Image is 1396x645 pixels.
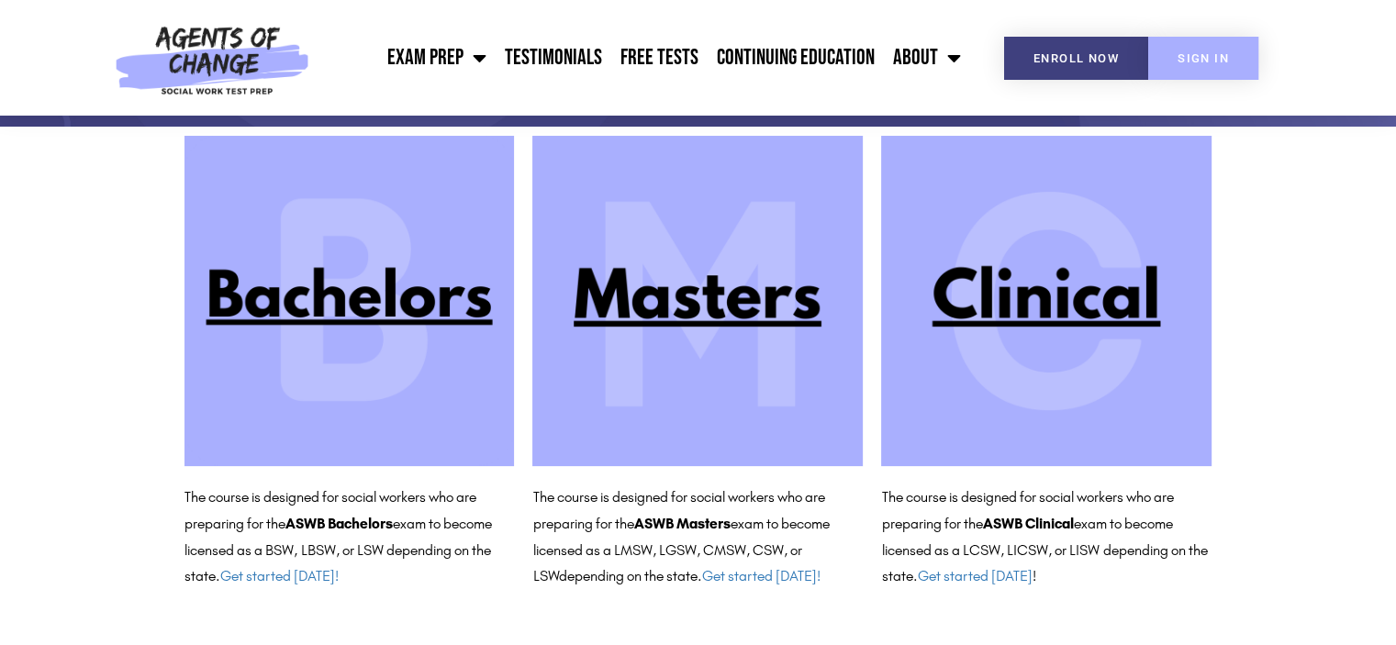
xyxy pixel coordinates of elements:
a: Enroll Now [1004,37,1148,80]
span: Enroll Now [1033,52,1119,64]
span: SIGN IN [1178,52,1229,64]
a: Get started [DATE]! [220,567,339,584]
p: The course is designed for social workers who are preparing for the exam to become licensed as a ... [881,484,1212,590]
p: The course is designed for social workers who are preparing for the exam to become licensed as a ... [184,484,515,590]
a: Continuing Education [708,35,884,81]
a: Testimonials [496,35,611,81]
b: ASWB Clinical [982,515,1073,532]
b: ASWB Masters [633,515,730,532]
a: SIGN IN [1148,37,1258,80]
nav: Menu [318,35,970,81]
span: depending on the state. [558,567,820,584]
a: Exam Prep [378,35,496,81]
a: Get started [DATE]! [701,567,820,584]
span: . ! [912,567,1035,584]
a: Get started [DATE] [917,567,1032,584]
a: About [884,35,970,81]
a: Free Tests [611,35,708,81]
p: The course is designed for social workers who are preparing for the exam to become licensed as a ... [532,484,863,590]
b: ASWB Bachelors [285,515,393,532]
